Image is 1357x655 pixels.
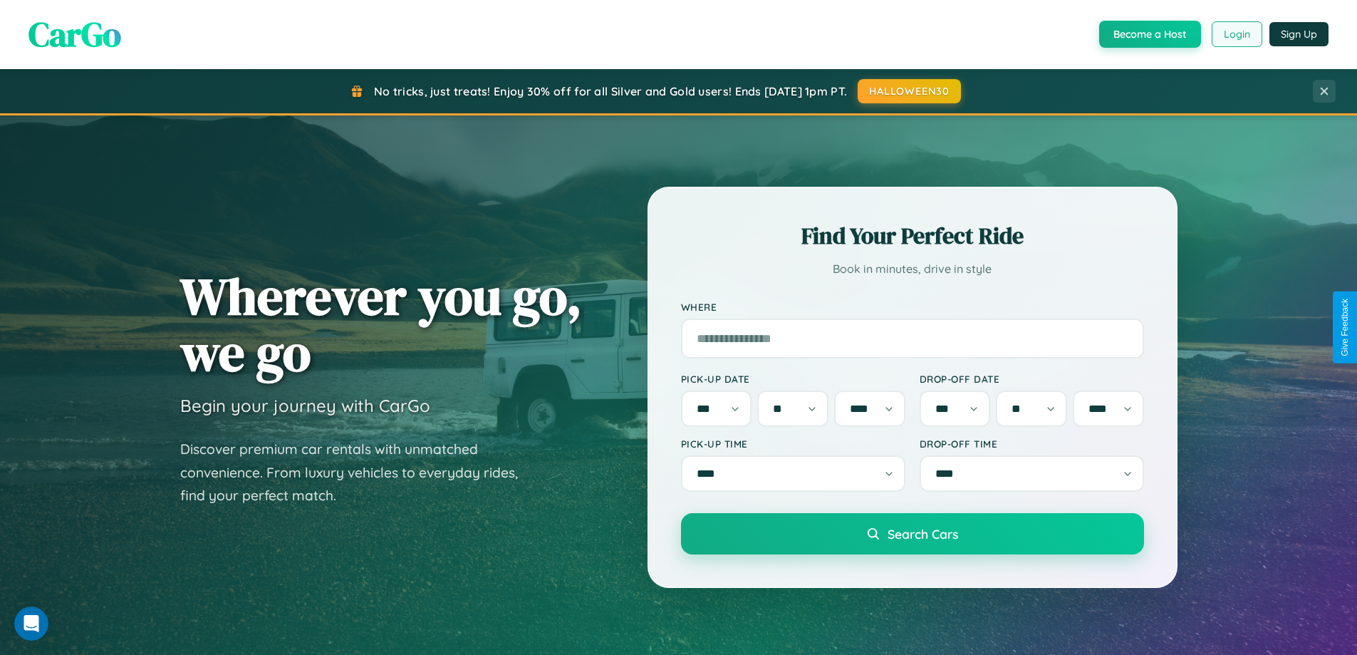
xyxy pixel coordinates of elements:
[1340,299,1350,356] div: Give Feedback
[888,526,958,542] span: Search Cars
[180,438,536,507] p: Discover premium car rentals with unmatched convenience. From luxury vehicles to everyday rides, ...
[14,607,48,641] iframe: Intercom live chat
[180,395,430,416] h3: Begin your journey with CarGo
[28,11,121,58] span: CarGo
[920,373,1144,385] label: Drop-off Date
[681,259,1144,279] p: Book in minutes, drive in style
[681,301,1144,313] label: Where
[1099,21,1201,48] button: Become a Host
[681,513,1144,555] button: Search Cars
[1269,22,1329,46] button: Sign Up
[180,268,582,381] h1: Wherever you go, we go
[681,438,905,450] label: Pick-up Time
[681,373,905,385] label: Pick-up Date
[1212,21,1262,47] button: Login
[920,438,1144,450] label: Drop-off Time
[681,220,1144,252] h2: Find Your Perfect Ride
[374,84,847,98] span: No tricks, just treats! Enjoy 30% off for all Silver and Gold users! Ends [DATE] 1pm PT.
[858,79,961,103] button: HALLOWEEN30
